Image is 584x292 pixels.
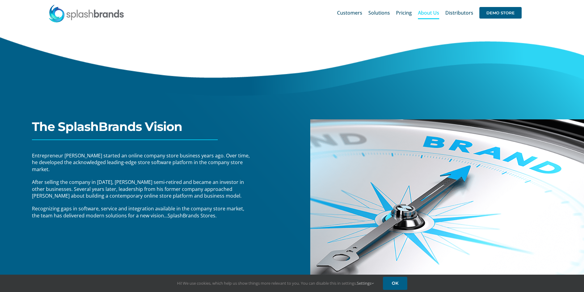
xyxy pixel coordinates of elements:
[310,119,584,288] img: about-us-brand-image-900-x-533
[368,10,390,15] span: Solutions
[479,3,522,23] a: DEMO STORE
[445,3,473,23] a: Distributors
[445,10,473,15] span: Distributors
[177,280,374,286] span: Hi! We use cookies, which help us show things more relevant to you. You can disable this in setti...
[479,7,522,19] span: DEMO STORE
[32,205,244,219] span: Recognizing gaps in software, service and integration available in the company store market, the ...
[32,152,250,173] span: Entrepreneur [PERSON_NAME] started an online company store business years ago. Over time, he deve...
[337,3,362,23] a: Customers
[396,10,412,15] span: Pricing
[383,277,407,290] a: OK
[337,10,362,15] span: Customers
[32,119,182,134] span: The SplashBrands Vision
[418,10,439,15] span: About Us
[396,3,412,23] a: Pricing
[337,3,522,23] nav: Main Menu
[48,4,124,23] img: SplashBrands.com Logo
[357,280,374,286] a: Settings
[32,179,244,199] span: After selling the company in [DATE], [PERSON_NAME] semi-retired and became an investor in other b...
